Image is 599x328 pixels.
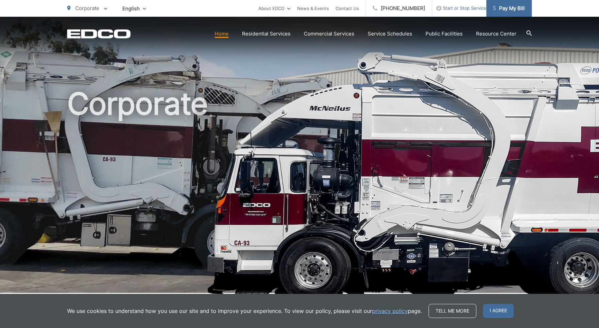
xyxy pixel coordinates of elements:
[117,3,151,14] span: English
[304,30,354,38] a: Commercial Services
[483,304,514,318] span: I agree
[372,307,408,315] a: privacy policy
[67,87,532,299] h1: Corporate
[75,5,99,11] span: Corporate
[429,304,476,318] a: Tell me more
[215,30,229,38] a: Home
[426,30,463,38] a: Public Facilities
[368,30,412,38] a: Service Schedules
[297,4,329,12] a: News & Events
[476,30,516,38] a: Resource Center
[258,4,290,12] a: About EDCO
[67,29,131,38] a: EDCD logo. Return to the homepage.
[336,4,359,12] a: Contact Us
[242,30,290,38] a: Residential Services
[493,4,525,12] span: Pay My Bill
[67,307,422,315] p: We use cookies to understand how you use our site and to improve your experience. To view our pol...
